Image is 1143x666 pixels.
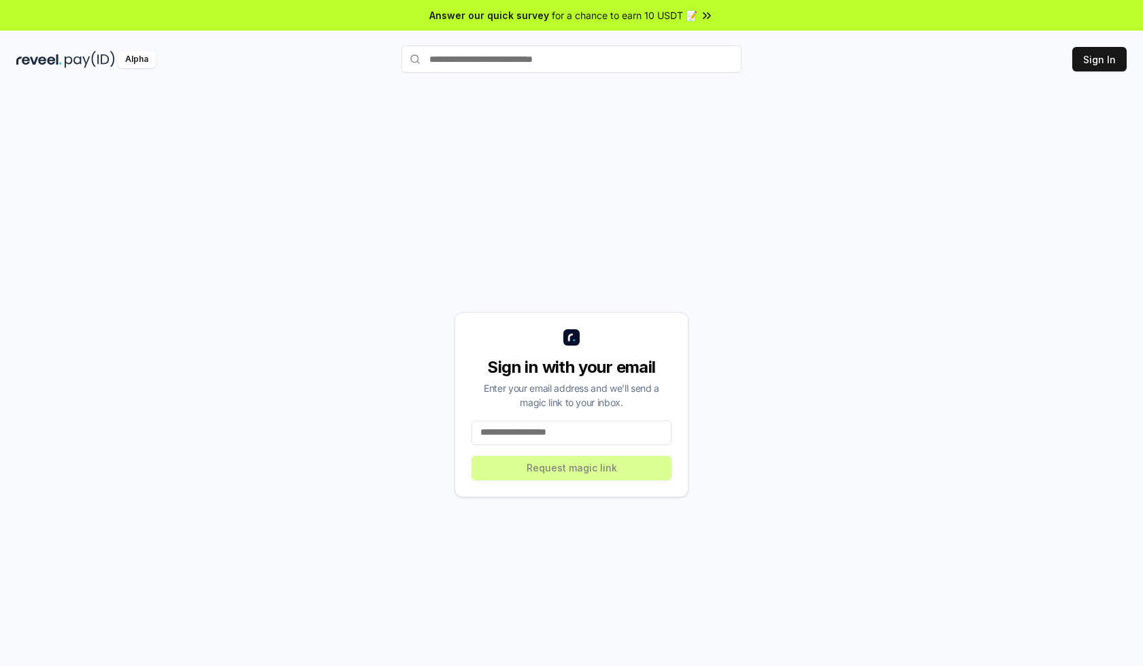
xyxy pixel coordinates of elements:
[1072,47,1127,71] button: Sign In
[429,8,549,22] span: Answer our quick survey
[118,51,156,68] div: Alpha
[471,381,672,410] div: Enter your email address and we’ll send a magic link to your inbox.
[16,51,62,68] img: reveel_dark
[65,51,115,68] img: pay_id
[563,329,580,346] img: logo_small
[471,356,672,378] div: Sign in with your email
[552,8,697,22] span: for a chance to earn 10 USDT 📝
